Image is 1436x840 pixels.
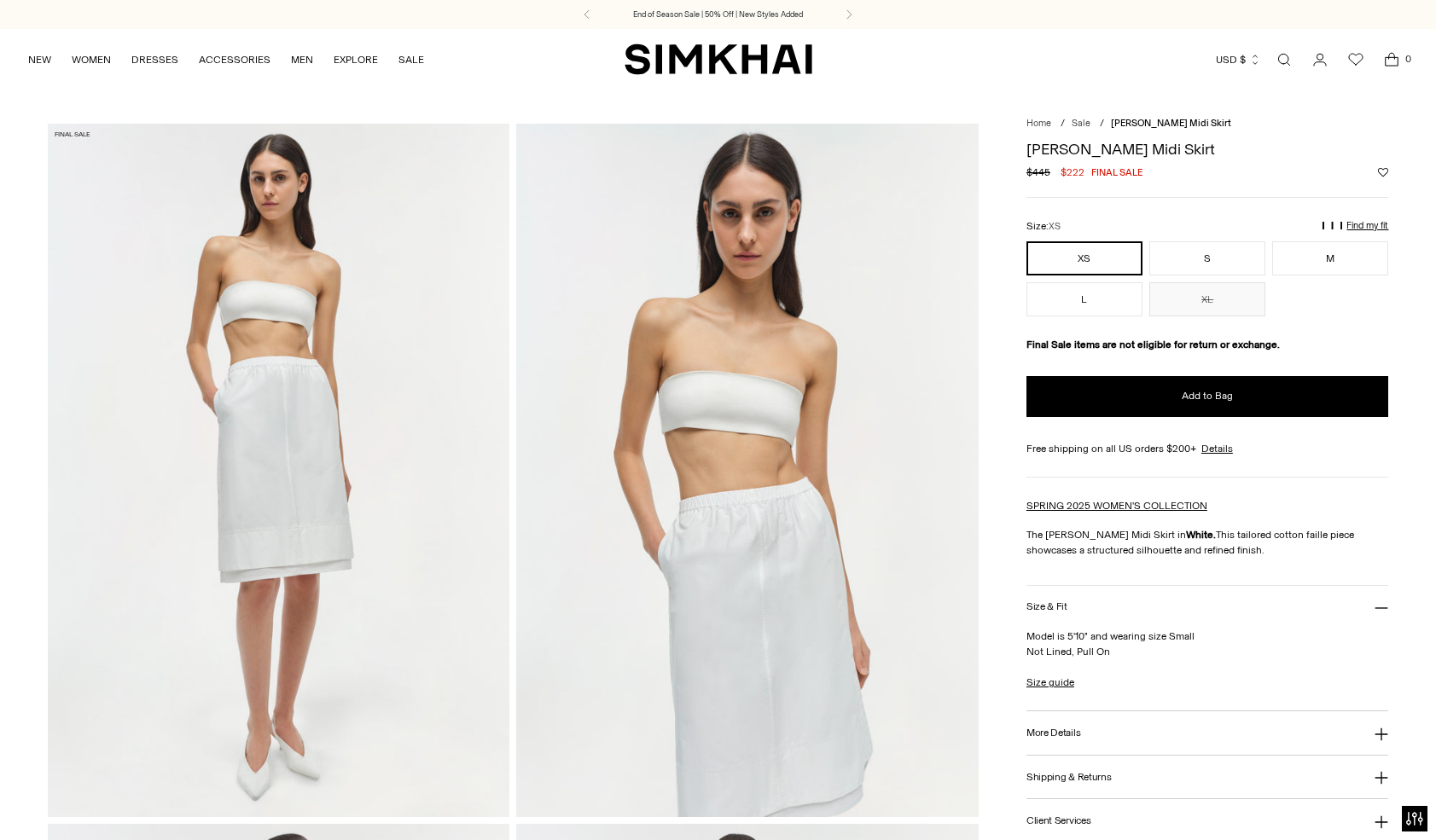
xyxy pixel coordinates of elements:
h3: More Details [1026,727,1080,739]
p: Model is 5'10" and wearing size Small Not Lined, Pull On [1026,629,1389,659]
button: XL [1149,282,1265,316]
a: NEW [28,41,51,78]
a: Open search modal [1267,43,1301,77]
a: WOMEN [72,41,111,78]
img: Aubria Cotton Midi Skirt [48,124,510,817]
h3: Size & Fit [1026,601,1067,612]
p: The [PERSON_NAME] Midi Skirt in This tailored cotton faille piece showcases a structured silhouet... [1026,527,1389,558]
a: EXPLORE [334,41,378,78]
button: Add to Wishlist [1378,167,1388,177]
a: SIMKHAI [625,43,812,76]
label: Size: [1026,218,1061,235]
button: USD $ [1216,41,1261,78]
a: MEN [291,41,313,78]
strong: Final Sale items are not eligible for return or exchange. [1026,339,1280,350]
a: Sale [1072,118,1090,129]
span: [PERSON_NAME] Midi Skirt [1111,118,1231,129]
button: S [1149,241,1265,275]
button: L [1026,282,1142,316]
span: Add to Bag [1182,389,1233,403]
a: Go to the account page [1303,43,1337,77]
nav: breadcrumbs [1026,117,1389,131]
span: $222 [1061,165,1084,180]
a: SALE [398,41,424,78]
img: Aubria Cotton Midi Skirt [516,124,979,817]
button: Shipping & Returns [1026,756,1389,799]
iframe: Sign Up via Text for Offers [14,775,172,826]
div: / [1100,117,1104,131]
button: Add to Bag [1026,376,1389,417]
s: $445 [1026,165,1050,180]
span: XS [1049,221,1061,232]
h3: Shipping & Returns [1026,772,1112,783]
button: XS [1026,241,1142,275]
button: M [1272,241,1388,275]
a: Wishlist [1339,43,1373,77]
a: Home [1026,118,1051,129]
h3: Client Services [1026,815,1091,826]
div: / [1061,117,1065,131]
a: Details [1201,441,1233,456]
button: More Details [1026,711,1389,755]
span: 0 [1400,51,1416,67]
iframe: Gorgias live chat messenger [1351,760,1419,823]
button: Size & Fit [1026,586,1389,629]
a: Size guide [1026,675,1074,690]
a: Open cart modal [1375,43,1409,77]
a: ACCESSORIES [199,41,270,78]
a: SPRING 2025 WOMEN'S COLLECTION [1026,500,1207,512]
a: End of Season Sale | 50% Off | New Styles Added [633,9,803,20]
div: Free shipping on all US orders $200+ [1026,441,1389,456]
h1: [PERSON_NAME] Midi Skirt [1026,142,1389,157]
a: DRESSES [131,41,178,78]
strong: White. [1186,529,1216,541]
